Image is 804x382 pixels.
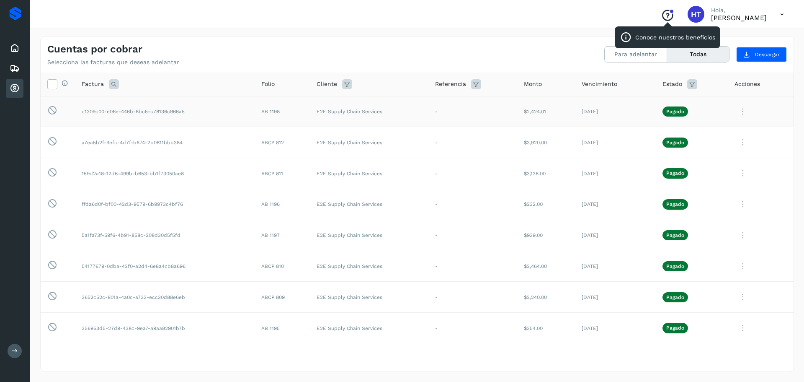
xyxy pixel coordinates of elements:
[666,263,684,269] p: Pagado
[255,158,310,189] td: ABCP 811
[428,282,517,313] td: -
[575,251,656,282] td: [DATE]
[666,109,684,114] p: Pagado
[635,34,715,41] p: Conoce nuestros beneficios
[428,220,517,251] td: -
[711,7,767,14] p: Hola,
[310,251,428,282] td: E2E Supply Chain Services
[75,313,255,344] td: 356953d5-27d9-438c-9ea7-a9aa82901b7b
[517,220,575,251] td: $939.00
[666,170,684,176] p: Pagado
[575,282,656,313] td: [DATE]
[75,220,255,251] td: 5a1fa73f-59f6-4b91-858c-208d30d5f5fd
[711,14,767,22] p: Hugo Torres Aguilar
[582,80,617,88] span: Vencimiento
[517,96,575,127] td: $2,424.01
[75,282,255,313] td: 3652c52c-801a-4a0c-a733-ecc30d88e6eb
[255,251,310,282] td: ABCP 810
[575,158,656,189] td: [DATE]
[75,96,255,127] td: c1309c00-e06e-446b-8bc5-c78136c966a5
[75,158,255,189] td: 159d2a18-12d6-499b-b653-bb1f73050ae8
[75,127,255,158] td: a7ea5b2f-9efc-4d7f-b674-2b0811bbb384
[6,79,23,98] div: Cuentas por cobrar
[255,282,310,313] td: ABCP 809
[428,158,517,189] td: -
[317,80,337,88] span: Cliente
[662,80,682,88] span: Estado
[428,189,517,220] td: -
[255,220,310,251] td: AB 1197
[524,80,542,88] span: Monto
[575,189,656,220] td: [DATE]
[255,127,310,158] td: ABCP 812
[435,80,466,88] span: Referencia
[255,189,310,220] td: AB 1196
[517,282,575,313] td: $2,240.00
[428,313,517,344] td: -
[736,47,787,62] button: Descargar
[428,127,517,158] td: -
[666,294,684,300] p: Pagado
[575,220,656,251] td: [DATE]
[6,39,23,57] div: Inicio
[310,220,428,251] td: E2E Supply Chain Services
[517,158,575,189] td: $3,136.00
[310,313,428,344] td: E2E Supply Chain Services
[517,189,575,220] td: $232.00
[428,96,517,127] td: -
[666,232,684,238] p: Pagado
[310,127,428,158] td: E2E Supply Chain Services
[661,16,674,23] a: Conoce nuestros beneficios
[428,251,517,282] td: -
[261,80,275,88] span: Folio
[755,51,780,58] span: Descargar
[255,96,310,127] td: AB 1198
[310,158,428,189] td: E2E Supply Chain Services
[734,80,760,88] span: Acciones
[517,127,575,158] td: $3,920.00
[666,201,684,207] p: Pagado
[575,313,656,344] td: [DATE]
[47,59,179,66] p: Selecciona las facturas que deseas adelantar
[666,140,684,146] p: Pagado
[666,325,684,331] p: Pagado
[517,251,575,282] td: $2,464.00
[575,96,656,127] td: [DATE]
[75,251,255,282] td: 54177679-0dba-42f0-a2d4-6e8a4cb8a696
[255,313,310,344] td: AB 1195
[6,59,23,78] div: Embarques
[310,282,428,313] td: E2E Supply Chain Services
[47,43,142,55] h4: Cuentas por cobrar
[310,96,428,127] td: E2E Supply Chain Services
[575,127,656,158] td: [DATE]
[310,189,428,220] td: E2E Supply Chain Services
[667,47,729,62] button: Todas
[605,47,667,62] button: Para adelantar
[517,313,575,344] td: $354.00
[82,80,104,88] span: Factura
[75,189,255,220] td: ffda6d0f-bf00-42d3-9579-6b9973c4bf76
